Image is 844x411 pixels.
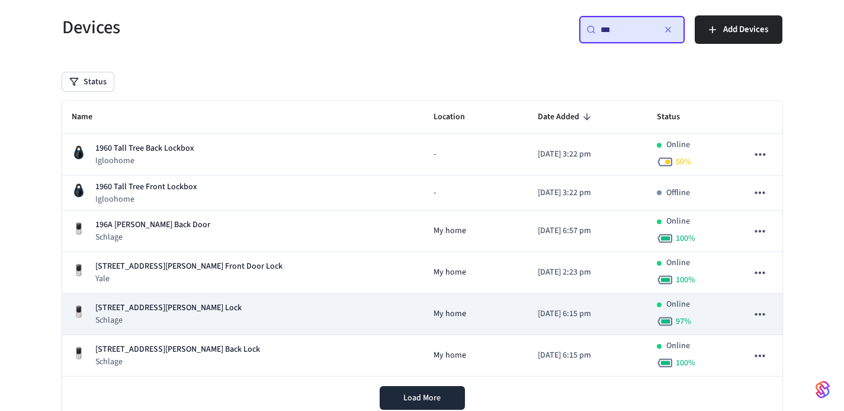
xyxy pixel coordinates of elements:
p: Offline [666,187,690,199]
p: Yale [95,273,283,285]
span: 50 % [676,156,691,168]
p: Online [666,215,690,228]
span: 100 % [676,232,695,244]
img: igloohome_sk3e [72,145,86,160]
img: SeamLogoGradient.69752ec5.svg [816,380,830,399]
span: Name [72,108,108,126]
span: Date Added [538,108,595,126]
table: sticky table [62,101,782,377]
p: [DATE] 3:22 pm [538,187,638,199]
span: 100 % [676,357,695,369]
span: My home [434,225,466,237]
button: Load More [380,386,465,410]
span: My home [434,266,466,279]
button: Add Devices [695,15,782,44]
p: [STREET_ADDRESS][PERSON_NAME] Lock [95,302,242,314]
p: Schlage [95,356,260,368]
img: Yale Assure Touchscreen Wifi Smart Lock, Satin Nickel, Front [72,222,86,236]
button: Status [62,72,114,91]
span: Add Devices [723,22,768,37]
span: 100 % [676,274,695,286]
p: Online [666,257,690,269]
p: Igloohome [95,155,194,167]
p: Online [666,139,690,151]
img: igloohome_sk3e [72,183,86,197]
p: [DATE] 6:15 pm [538,349,638,362]
p: Online [666,298,690,311]
img: Yale Assure Touchscreen Wifi Smart Lock, Satin Nickel, Front [72,263,86,278]
p: [DATE] 6:15 pm [538,308,638,320]
span: - [434,187,436,199]
p: 196A [PERSON_NAME] Back Door [95,219,210,231]
span: 97 % [676,316,691,327]
p: [DATE] 6:57 pm [538,225,638,237]
span: Location [434,108,480,126]
img: Yale Assure Touchscreen Wifi Smart Lock, Satin Nickel, Front [72,305,86,319]
span: My home [434,308,466,320]
span: - [434,148,436,161]
p: [STREET_ADDRESS][PERSON_NAME] Back Lock [95,343,260,356]
p: 1960 Tall Tree Back Lockbox [95,142,194,155]
p: Schlage [95,314,242,326]
span: Status [657,108,695,126]
span: My home [434,349,466,362]
p: Schlage [95,231,210,243]
p: 1960 Tall Tree Front Lockbox [95,181,197,193]
p: [DATE] 2:23 pm [538,266,638,279]
h5: Devices [62,15,415,40]
p: Igloohome [95,193,197,205]
p: [STREET_ADDRESS][PERSON_NAME] Front Door Lock [95,260,283,273]
p: Online [666,340,690,352]
img: Yale Assure Touchscreen Wifi Smart Lock, Satin Nickel, Front [72,346,86,361]
p: [DATE] 3:22 pm [538,148,638,161]
span: Load More [403,392,441,404]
